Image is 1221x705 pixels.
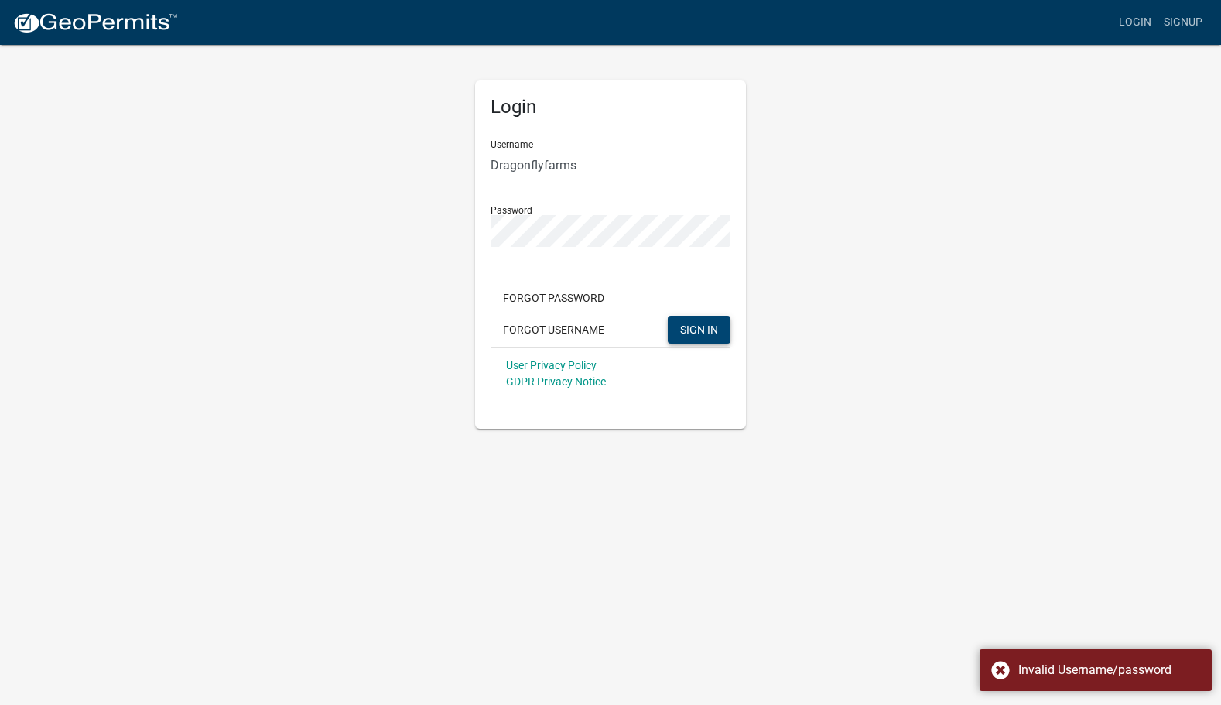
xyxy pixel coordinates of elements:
span: SIGN IN [680,323,718,335]
button: Forgot Password [491,284,617,312]
button: Forgot Username [491,316,617,344]
a: User Privacy Policy [506,359,597,371]
div: Invalid Username/password [1018,661,1200,679]
a: GDPR Privacy Notice [506,375,606,388]
a: Signup [1158,8,1209,37]
button: SIGN IN [668,316,730,344]
h5: Login [491,96,730,118]
a: Login [1113,8,1158,37]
